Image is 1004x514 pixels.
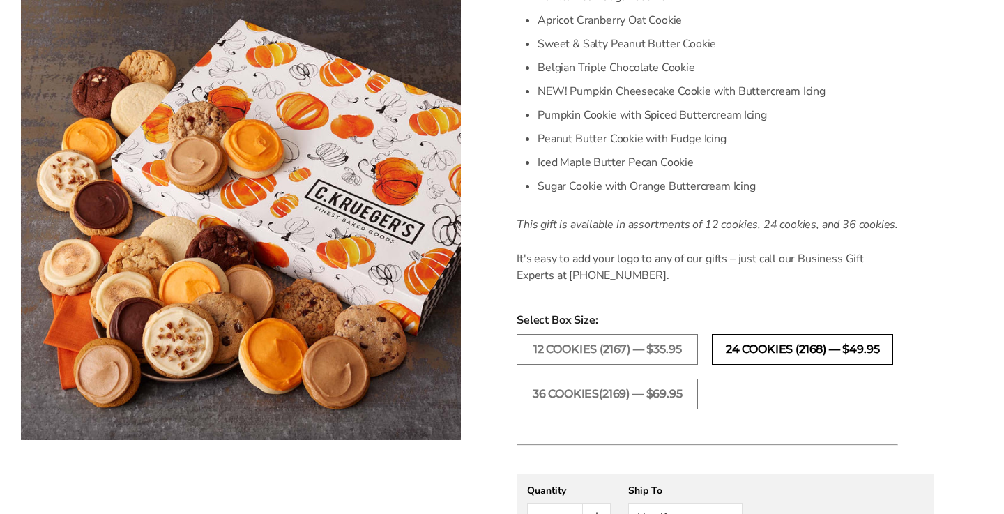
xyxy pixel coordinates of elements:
[538,103,898,127] li: Pumpkin Cookie with Spiced Buttercream Icing
[517,217,898,232] em: This gift is available in assortments of 12 cookies, 24 cookies, and 36 cookies.
[527,484,611,497] div: Quantity
[538,56,898,80] li: Belgian Triple Chocolate Cookie
[538,127,898,151] li: Peanut Butter Cookie with Fudge Icing
[538,174,898,198] li: Sugar Cookie with Orange Buttercream Icing
[517,312,934,328] span: Select Box Size:
[538,32,898,56] li: Sweet & Salty Peanut Butter Cookie
[517,334,698,365] label: 12 Cookies (2167) — $35.95
[11,461,144,503] iframe: Sign Up via Text for Offers
[538,80,898,103] li: NEW! Pumpkin Cheesecake Cookie with Buttercream Icing
[517,250,898,284] p: It's easy to add your logo to any of our gifts – just call our Business Gift Experts at [PHONE_NU...
[628,484,743,497] div: Ship To
[712,334,893,365] label: 24 Cookies (2168) — $49.95
[538,151,898,174] li: Iced Maple Butter Pecan Cookie
[538,8,898,32] li: Apricot Cranberry Oat Cookie
[517,379,698,409] label: 36 Cookies(2169) — $69.95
